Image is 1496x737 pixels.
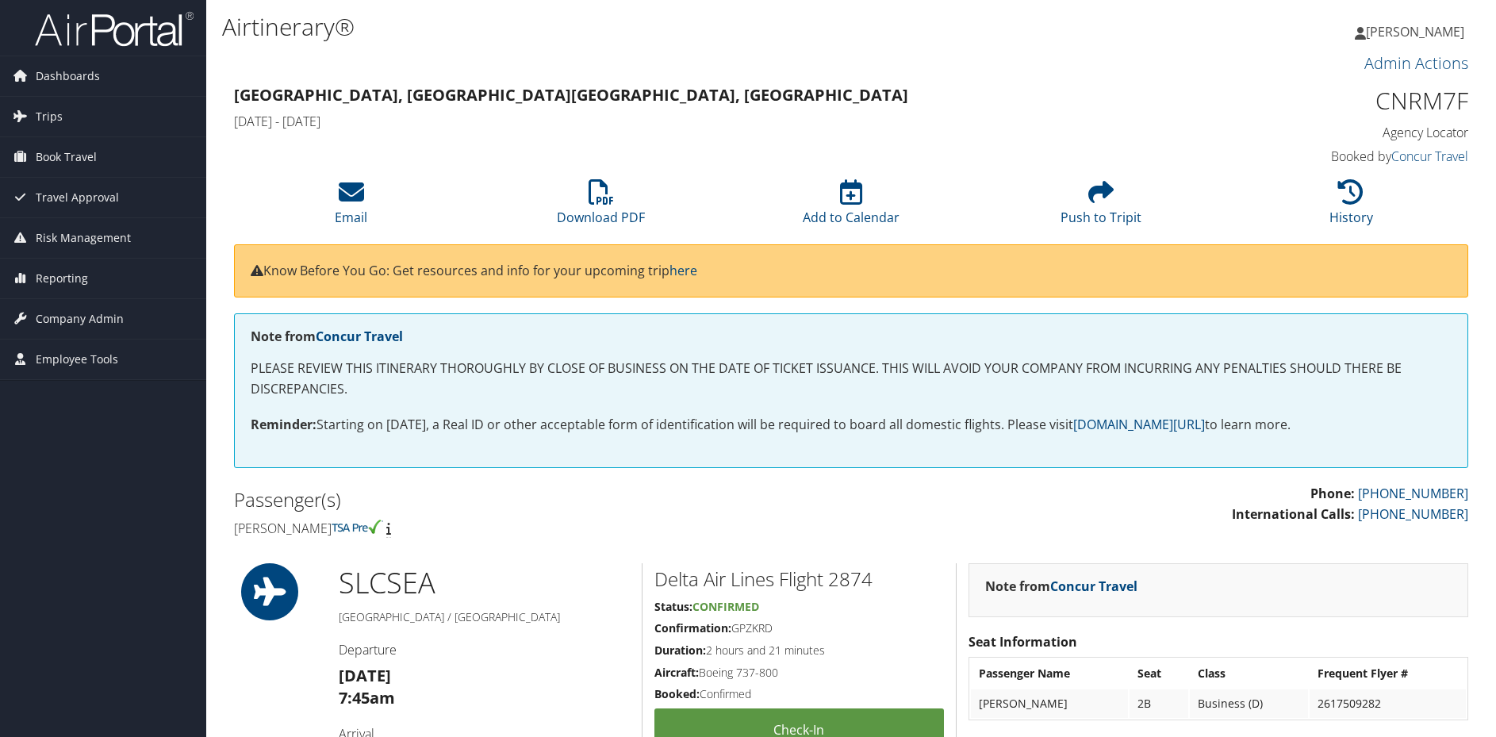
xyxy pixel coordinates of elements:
[557,188,645,226] a: Download PDF
[36,340,118,379] span: Employee Tools
[251,359,1452,399] p: PLEASE REVIEW THIS ITINERARY THOROUGHLY BY CLOSE OF BUSINESS ON THE DATE OF TICKET ISSUANCE. THIS...
[654,665,699,680] strong: Aircraft:
[1355,8,1480,56] a: [PERSON_NAME]
[35,10,194,48] img: airportal-logo.png
[654,686,700,701] strong: Booked:
[654,665,945,681] h5: Boeing 737-800
[803,188,900,226] a: Add to Calendar
[332,520,383,534] img: tsa-precheck.png
[692,599,759,614] span: Confirmed
[234,486,839,513] h2: Passenger(s)
[1130,689,1187,718] td: 2B
[969,633,1077,651] strong: Seat Information
[1178,84,1469,117] h1: CNRM7F
[654,620,945,636] h5: GPZKRD
[234,113,1154,130] h4: [DATE] - [DATE]
[1130,659,1187,688] th: Seat
[36,178,119,217] span: Travel Approval
[1366,23,1464,40] span: [PERSON_NAME]
[36,259,88,298] span: Reporting
[36,218,131,258] span: Risk Management
[234,520,839,537] h4: [PERSON_NAME]
[1391,148,1468,165] a: Concur Travel
[1190,689,1309,718] td: Business (D)
[1358,505,1468,523] a: [PHONE_NUMBER]
[36,56,100,96] span: Dashboards
[654,643,945,658] h5: 2 hours and 21 minutes
[234,84,908,106] strong: [GEOGRAPHIC_DATA], [GEOGRAPHIC_DATA] [GEOGRAPHIC_DATA], [GEOGRAPHIC_DATA]
[36,137,97,177] span: Book Travel
[251,261,1452,282] p: Know Before You Go: Get resources and info for your upcoming trip
[251,416,316,433] strong: Reminder:
[1178,148,1469,165] h4: Booked by
[339,609,630,625] h5: [GEOGRAPHIC_DATA] / [GEOGRAPHIC_DATA]
[1050,578,1137,595] a: Concur Travel
[1232,505,1355,523] strong: International Calls:
[36,299,124,339] span: Company Admin
[1310,485,1355,502] strong: Phone:
[339,687,395,708] strong: 7:45am
[316,328,403,345] a: Concur Travel
[1073,416,1205,433] a: [DOMAIN_NAME][URL]
[1310,689,1466,718] td: 2617509282
[1061,188,1141,226] a: Push to Tripit
[654,566,945,593] h2: Delta Air Lines Flight 2874
[669,262,697,279] a: here
[1310,659,1466,688] th: Frequent Flyer #
[339,641,630,658] h4: Departure
[971,689,1128,718] td: [PERSON_NAME]
[654,620,731,635] strong: Confirmation:
[1190,659,1309,688] th: Class
[654,599,692,614] strong: Status:
[339,563,630,603] h1: SLC SEA
[971,659,1128,688] th: Passenger Name
[222,10,1061,44] h1: Airtinerary®
[1364,52,1468,74] a: Admin Actions
[654,643,706,658] strong: Duration:
[1329,188,1373,226] a: History
[985,578,1137,595] strong: Note from
[335,188,367,226] a: Email
[1358,485,1468,502] a: [PHONE_NUMBER]
[654,686,945,702] h5: Confirmed
[36,97,63,136] span: Trips
[251,415,1452,436] p: Starting on [DATE], a Real ID or other acceptable form of identification will be required to boar...
[339,665,391,686] strong: [DATE]
[1178,124,1469,141] h4: Agency Locator
[251,328,403,345] strong: Note from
